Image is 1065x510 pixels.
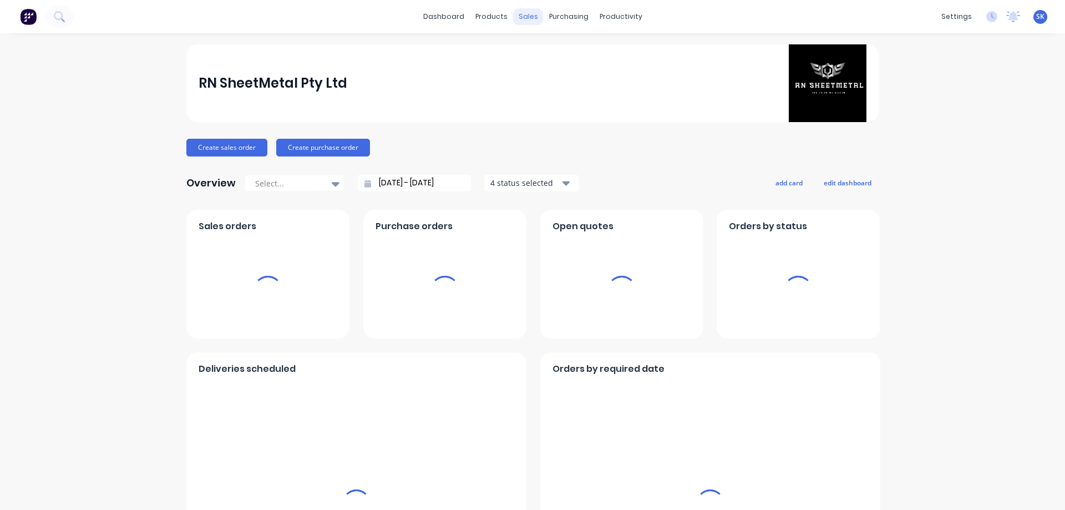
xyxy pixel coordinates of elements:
span: Orders by status [729,220,807,233]
div: sales [513,8,544,25]
div: 4 status selected [490,177,560,189]
span: SK [1036,12,1044,22]
button: edit dashboard [816,175,879,190]
div: productivity [594,8,648,25]
div: products [470,8,513,25]
div: Overview [186,172,236,194]
div: purchasing [544,8,594,25]
span: Open quotes [552,220,613,233]
div: settings [936,8,977,25]
button: 4 status selected [484,175,579,191]
span: Purchase orders [376,220,453,233]
span: Deliveries scheduled [199,362,296,376]
span: Sales orders [199,220,256,233]
button: Create sales order [186,139,267,156]
button: Create purchase order [276,139,370,156]
a: dashboard [418,8,470,25]
img: RN SheetMetal Pty Ltd [789,44,866,122]
span: Orders by required date [552,362,665,376]
button: add card [768,175,810,190]
div: RN SheetMetal Pty Ltd [199,72,347,94]
img: Factory [20,8,37,25]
